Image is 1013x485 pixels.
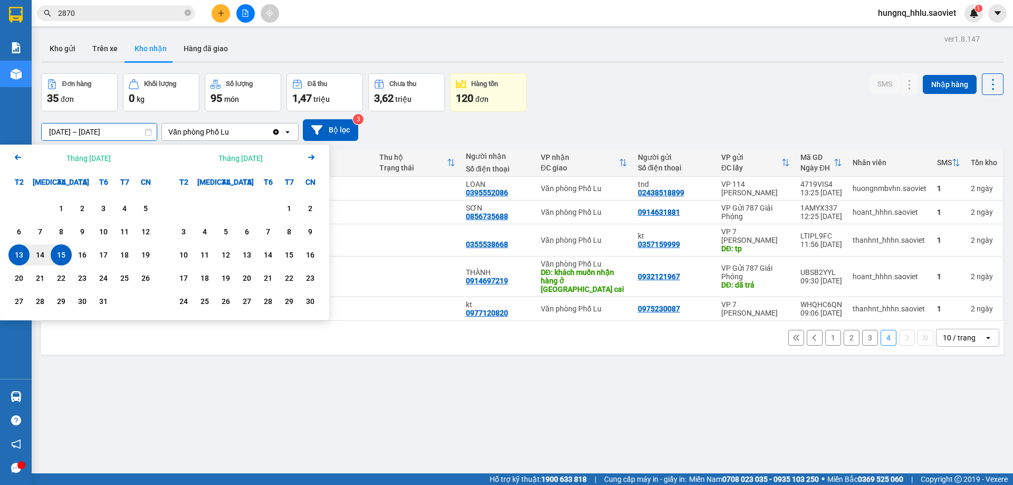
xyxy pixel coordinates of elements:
div: Choose Thứ Hai, tháng 11 24 2025. It's available. [173,291,194,312]
img: logo-vxr [9,7,23,23]
div: 30 [75,295,90,308]
th: Toggle SortBy [932,149,966,177]
div: 17 [96,249,111,261]
button: 3 [862,330,878,346]
svg: Arrow Right [305,151,318,164]
div: CN [135,172,156,193]
span: message [11,463,21,473]
div: 5 [138,202,153,215]
div: Số điện thoại [638,164,711,172]
div: T6 [93,172,114,193]
div: Choose Thứ Bảy, tháng 11 29 2025. It's available. [279,291,300,312]
div: Choose Thứ Bảy, tháng 10 11 2025. It's available. [114,221,135,242]
div: 10 [96,225,111,238]
div: 16 [75,249,90,261]
div: Mã GD [800,153,834,161]
div: T4 [51,172,72,193]
div: Choose Thứ Tư, tháng 10 22 2025. It's available. [51,268,72,289]
div: 25 [197,295,212,308]
div: 4 [117,202,132,215]
div: Trạng thái [379,164,447,172]
div: Choose Thứ Ba, tháng 10 21 2025. It's available. [30,268,51,289]
div: Selected start date. Thứ Hai, tháng 10 13 2025. It's available. [8,244,30,265]
span: Cung cấp máy in - giấy in: [604,473,686,485]
div: 25 [117,272,132,284]
input: Select a date range. [42,123,157,140]
div: Văn phòng Phố Lu [541,208,627,216]
div: 10 [176,249,191,261]
div: 4719VIS4 [800,180,842,188]
div: 6 [12,225,26,238]
span: kg [137,95,145,103]
div: VP Gửi 787 Giải Phóng [721,264,790,281]
div: Người nhận [466,152,530,160]
div: Nhân viên [853,158,926,167]
button: Chưa thu3,62 triệu [368,73,445,111]
button: Next month. [305,151,318,165]
div: 28 [261,295,275,308]
sup: 1 [975,5,982,12]
div: 140.000 đ [293,208,369,216]
div: 23 [75,272,90,284]
div: 1 [937,236,960,244]
div: Số lượng [226,80,253,88]
div: 0977120820 [466,309,508,317]
div: 0975230087 [638,305,680,313]
svg: Arrow Left [12,151,24,164]
div: Choose Thứ Tư, tháng 10 1 2025. It's available. [51,198,72,219]
button: Kho gửi [41,36,84,61]
div: Choose Thứ Ba, tháng 11 11 2025. It's available. [194,244,215,265]
div: 5 [218,225,233,238]
div: 14 [33,249,47,261]
div: VP 7 [PERSON_NAME] [721,300,790,317]
div: T2 [8,172,30,193]
div: Đã thu [308,80,327,88]
button: Đã thu1,47 triệu [286,73,363,111]
div: Choose Chủ Nhật, tháng 10 12 2025. It's available. [135,221,156,242]
span: đơn [475,95,489,103]
div: 0395552086 [466,188,508,197]
div: 21 [261,272,275,284]
div: VP 7 [PERSON_NAME] [721,227,790,244]
div: DĐ: dã trả [721,281,790,289]
div: 23 [303,272,318,284]
strong: 0708 023 035 - 0935 103 250 [722,475,819,483]
div: Chưa thu [389,80,416,88]
div: Ngày ĐH [800,164,834,172]
button: caret-down [988,4,1007,23]
button: Nhập hàng [923,75,977,94]
div: Choose Thứ Bảy, tháng 10 4 2025. It's available. [114,198,135,219]
div: CN [300,172,321,193]
div: 8 [54,225,69,238]
button: Kho nhận [126,36,175,61]
div: ĐC lấy [721,164,781,172]
div: VP gửi [721,153,781,161]
div: T6 [257,172,279,193]
div: LOAN [466,180,530,188]
div: 2 [971,236,997,244]
div: DĐ: tp [721,244,790,253]
div: Hàng tồn [471,80,498,88]
div: Choose Thứ Bảy, tháng 11 8 2025. It's available. [279,221,300,242]
div: 3 [176,225,191,238]
span: search [44,9,51,17]
img: warehouse-icon [11,69,22,80]
button: Hàng tồn120đơn [450,73,527,111]
div: Choose Chủ Nhật, tháng 11 16 2025. It's available. [300,244,321,265]
button: SMS [869,74,901,93]
div: Choose Thứ Hai, tháng 10 6 2025. It's available. [8,221,30,242]
div: 1 [282,202,297,215]
div: Choose Thứ Ba, tháng 10 7 2025. It's available. [30,221,51,242]
div: 7 [33,225,47,238]
div: 27 [12,295,26,308]
div: hoant_hhhn.saoviet [853,272,926,281]
div: Choose Thứ Sáu, tháng 11 21 2025. It's available. [257,268,279,289]
div: Văn phòng Phố Lu [541,236,627,244]
div: Khối lượng [144,80,176,88]
div: 11 [197,249,212,261]
div: 24 [96,272,111,284]
div: 02438518899 [638,188,684,197]
div: T7 [279,172,300,193]
button: 4 [881,330,896,346]
div: Choose Thứ Bảy, tháng 11 22 2025. It's available. [279,268,300,289]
